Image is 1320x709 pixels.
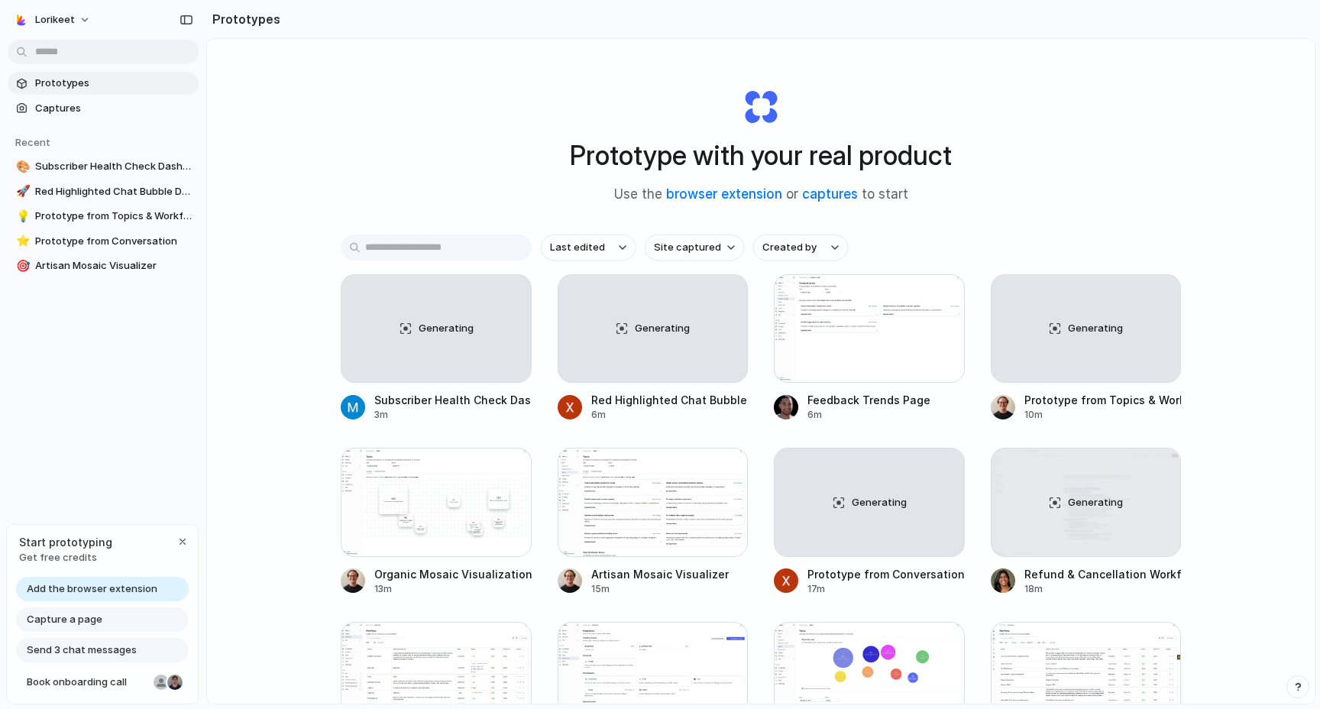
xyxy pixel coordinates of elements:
span: Start prototyping [19,534,112,550]
span: Generating [635,321,690,336]
span: Red Highlighted Chat Bubble Design [35,184,192,199]
a: Organic Mosaic Visualization for TopicsOrganic Mosaic Visualization for Topics13m [341,448,532,595]
div: Prototype from Topics & Workflow Matches [1024,392,1182,408]
a: browser extension [666,186,782,202]
button: 🎯 [14,258,29,274]
a: Add the browser extension [16,577,189,601]
span: Add the browser extension [27,581,157,597]
span: Captures [35,101,192,116]
div: 13m [374,582,532,596]
div: Organic Mosaic Visualization for Topics [374,566,532,582]
div: 💡 [16,208,27,225]
div: Feedback Trends Page [807,392,930,408]
div: Subscriber Health Check Dashboard [374,392,532,408]
div: Red Highlighted Chat Bubble Design [591,392,749,408]
span: Generating [852,495,907,510]
div: 🚀 [16,183,27,200]
a: 🎯Artisan Mosaic Visualizer [8,254,199,277]
button: Created by [753,235,848,261]
button: Site captured [645,235,744,261]
span: Generating [419,321,474,336]
span: Artisan Mosaic Visualizer [35,258,192,274]
div: 17m [807,582,965,596]
span: Send 3 chat messages [27,643,137,658]
button: Last edited [541,235,636,261]
div: Refund & Cancellation Workflow Enhancer [1024,566,1182,582]
a: GeneratingPrototype from Topics & Workflow Matches10m [991,274,1182,422]
span: Generating [1068,495,1123,510]
span: Recent [15,136,50,148]
h2: Prototypes [206,10,280,28]
button: Lorikeet [8,8,99,32]
a: GeneratingPrototype from Conversation17m [774,448,965,595]
span: Use the or to start [614,185,908,205]
div: Prototype from Conversation [807,566,965,582]
div: 15m [591,582,729,596]
a: Feedback Trends PageFeedback Trends Page6m [774,274,965,422]
a: GeneratingRed Highlighted Chat Bubble Design6m [558,274,749,422]
span: Last edited [550,240,605,255]
a: Artisan Mosaic VisualizerArtisan Mosaic Visualizer15m [558,448,749,595]
button: 💡 [14,209,29,224]
a: Captures [8,97,199,120]
div: 🎯 [16,257,27,275]
a: 💡Prototype from Topics & Workflow Matches [8,205,199,228]
span: Prototype from Topics & Workflow Matches [35,209,192,224]
a: 🎨Subscriber Health Check Dashboard [8,155,199,178]
div: 3m [374,408,532,422]
span: Site captured [654,240,721,255]
a: 🚀Red Highlighted Chat Bubble Design [8,180,199,203]
div: ⭐ [16,232,27,250]
span: Capture a page [27,612,102,627]
span: Created by [762,240,817,255]
div: 18m [1024,582,1182,596]
button: 🎨 [14,159,29,174]
div: 10m [1024,408,1182,422]
h1: Prototype with your real product [570,135,952,176]
span: Prototypes [35,76,192,91]
a: Prototypes [8,72,199,95]
div: Artisan Mosaic Visualizer [591,566,729,582]
span: Book onboarding call [27,675,147,690]
a: captures [802,186,858,202]
a: GeneratingSubscriber Health Check Dashboard3m [341,274,532,422]
a: Refund & Cancellation Workflow EnhancerGeneratingRefund & Cancellation Workflow Enhancer18m [991,448,1182,595]
a: Book onboarding call [16,670,189,694]
span: Subscriber Health Check Dashboard [35,159,192,174]
span: Prototype from Conversation [35,234,192,249]
span: Get free credits [19,550,112,565]
button: 🚀 [14,184,29,199]
span: Generating [1068,321,1123,336]
div: Christian Iacullo [166,673,184,691]
button: ⭐ [14,234,29,249]
div: 🎨 [16,158,27,176]
div: 6m [807,408,930,422]
div: Nicole Kubica [152,673,170,691]
span: Lorikeet [35,12,75,28]
div: 6m [591,408,749,422]
a: ⭐Prototype from Conversation [8,230,199,253]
